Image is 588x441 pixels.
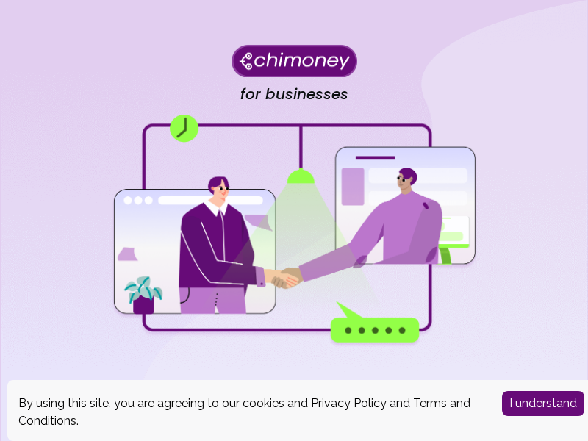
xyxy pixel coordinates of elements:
h4: for businesses [240,85,348,104]
img: Chimoney for businesses [232,44,357,77]
button: Accept cookies [502,391,584,416]
a: Privacy Policy [311,396,387,410]
div: By using this site, you are agreeing to our cookies and and . [18,395,480,430]
img: for businesses [110,115,478,347]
